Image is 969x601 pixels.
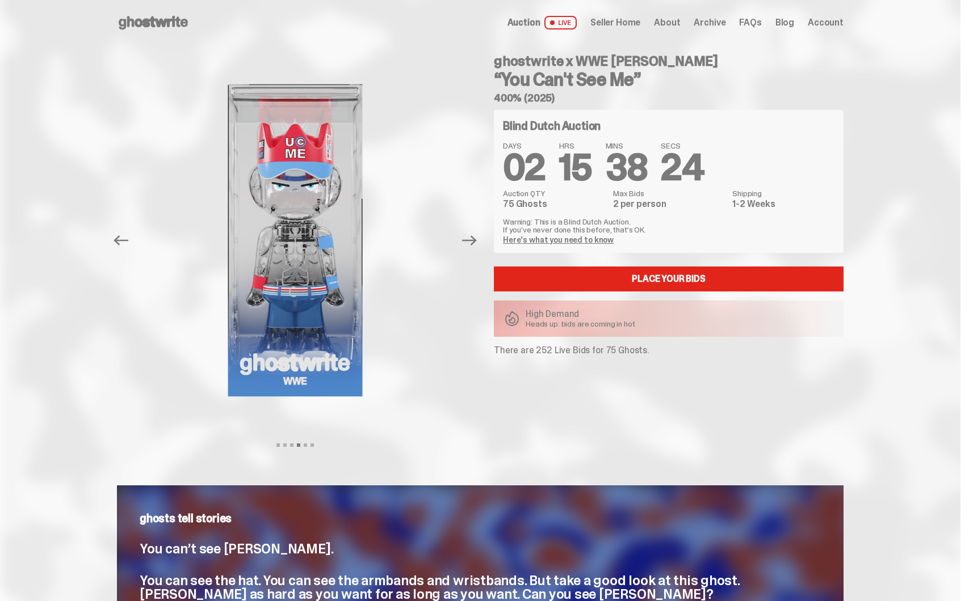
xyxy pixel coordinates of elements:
button: View slide 4 [297,443,300,447]
p: ghosts tell stories [140,513,821,524]
button: Next [457,228,482,253]
span: 02 [503,144,546,191]
button: View slide 1 [276,443,280,447]
span: MINS [606,142,648,150]
dt: Auction QTY [503,189,606,197]
span: LIVE [544,16,577,29]
p: Warning: This is a Blind Dutch Auction. If you’ve never done this before, that’s OK. [503,218,834,234]
dd: 2 per person [613,200,725,209]
a: Archive [694,18,725,27]
h3: “You Can't See Me” [494,70,844,88]
a: Account [808,18,844,27]
a: Here's what you need to know [503,235,614,245]
button: View slide 5 [304,443,307,447]
span: DAYS [503,142,546,150]
dt: Shipping [732,189,834,197]
p: There are 252 Live Bids for 75 Ghosts. [494,346,844,355]
dd: 1-2 Weeks [732,200,834,209]
dt: Max Bids [613,189,725,197]
h5: 400% (2025) [494,93,844,103]
span: 15 [559,144,592,191]
a: Place your Bids [494,266,844,291]
h4: Blind Dutch Auction [503,120,601,132]
button: View slide 6 [311,443,314,447]
p: Heads up: bids are coming in hot [526,320,635,328]
a: Seller Home [590,18,640,27]
span: You can’t see [PERSON_NAME]. [140,540,333,557]
a: FAQs [739,18,761,27]
button: Previous [108,228,133,253]
a: Auction LIVE [507,16,577,29]
h4: ghostwrite x WWE [PERSON_NAME] [494,54,844,68]
span: HRS [559,142,592,150]
button: View slide 3 [290,443,293,447]
span: SECS [661,142,704,150]
button: View slide 2 [283,443,287,447]
span: 24 [661,144,704,191]
dd: 75 Ghosts [503,200,606,209]
p: High Demand [526,310,635,319]
a: Blog [775,18,794,27]
img: John_Cena_Hero_9.png [139,45,451,435]
span: 38 [606,144,648,191]
span: Auction [507,18,540,27]
a: About [654,18,680,27]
